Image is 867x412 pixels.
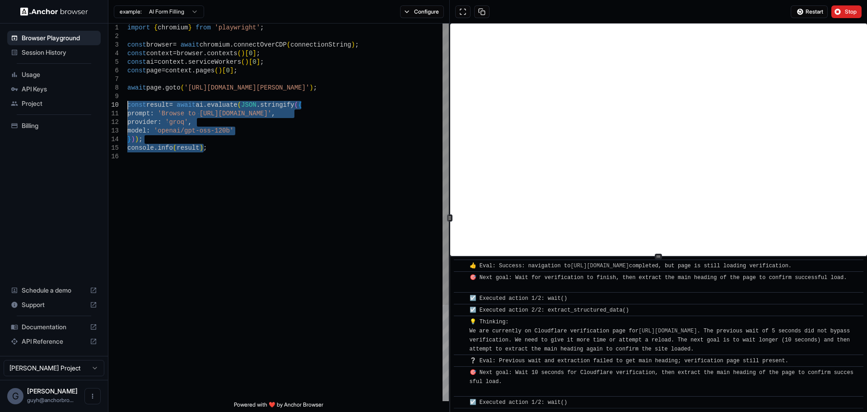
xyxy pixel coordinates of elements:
div: 6 [108,66,119,75]
span: ai [196,101,203,109]
button: Stop [831,5,862,18]
div: Support [7,298,101,312]
span: await [181,41,200,48]
span: ; [355,41,359,48]
span: const [127,41,146,48]
span: = [173,41,177,48]
span: chromium [200,41,230,48]
span: ) [131,136,135,143]
span: . [162,84,165,91]
span: context [165,67,192,74]
span: Browser Playground [22,33,97,43]
div: 8 [108,84,119,92]
div: 4 [108,49,119,58]
span: Restart [806,8,823,15]
span: } [188,24,191,31]
span: 👍 Eval: Success: navigation to completed, but page is still loading verification. [470,263,792,269]
span: API Keys [22,85,97,94]
span: JSON [241,101,256,109]
span: 💡 Thinking: We are currently on Cloudflare verification page for . The previous wait of 5 seconds... [470,319,853,352]
span: ​ [458,356,463,365]
span: ❔ Eval: Previous wait and extraction failed to get main heading; verification page still present. [470,358,788,364]
span: Documentation [22,322,86,331]
span: result [146,101,169,109]
span: example: [120,8,142,15]
span: Support [22,300,86,309]
span: const [127,101,146,109]
span: ☑️ Executed action 2/2: extract_structured_data() [470,307,629,313]
span: , [271,110,275,117]
span: ​ [458,273,463,282]
span: ] [256,58,260,66]
div: 10 [108,101,119,109]
div: Usage [7,67,101,82]
span: 0 [252,58,256,66]
span: context [158,58,184,66]
span: : [158,118,161,126]
span: console [127,144,154,152]
span: ( [241,58,245,66]
div: 2 [108,32,119,41]
span: . [230,41,233,48]
span: ) [135,136,139,143]
span: = [154,58,158,66]
span: page [146,84,162,91]
div: API Reference [7,334,101,349]
span: ; [233,67,237,74]
div: Session History [7,45,101,60]
button: Configure [400,5,444,18]
span: ( [214,67,218,74]
span: . [154,144,158,152]
div: 16 [108,152,119,161]
span: Billing [22,121,97,130]
span: ; [256,50,260,57]
span: ai [146,58,154,66]
span: . [192,67,196,74]
span: 0 [226,67,229,74]
span: page [146,67,162,74]
div: 13 [108,127,119,135]
span: goto [165,84,181,91]
div: Project [7,96,101,111]
span: . [256,101,260,109]
span: ​ [458,398,463,407]
span: ) [241,50,245,57]
span: Project [22,99,97,108]
span: ; [203,144,207,152]
span: ​ [458,368,463,377]
span: , [188,118,191,126]
a: [URL][DOMAIN_NAME] [639,328,697,334]
span: Schedule a demo [22,286,86,295]
span: serviceWorkers [188,58,241,66]
div: API Keys [7,82,101,96]
span: ) [309,84,313,91]
span: browser [146,41,173,48]
span: const [127,50,146,57]
span: model [127,127,146,134]
span: 💡 Thinking: The previous step successfully navigated to the target URL, but the page is currently... [470,224,853,257]
span: Guy Hayou [27,387,78,395]
a: [URL][DOMAIN_NAME] [570,263,629,269]
span: Stop [845,8,858,15]
span: guyh@anchorbrowser.io [27,397,74,403]
span: ☑️ Executed action 1/2: wait() [470,295,568,302]
span: = [173,50,177,57]
span: '[URL][DOMAIN_NAME][PERSON_NAME]' [184,84,309,91]
span: ☑️ Executed action 1/2: wait() [470,399,568,406]
span: = [169,101,172,109]
span: evaluate [207,101,237,109]
span: await [177,101,196,109]
div: 1 [108,24,119,32]
span: 0 [249,50,252,57]
div: Browser Playground [7,31,101,45]
span: ( [173,144,177,152]
span: contexts [207,50,237,57]
span: ) [351,41,355,48]
span: API Reference [22,337,86,346]
span: ( [181,84,184,91]
span: ( [238,101,241,109]
div: 7 [108,75,119,84]
div: Documentation [7,320,101,334]
span: stringify [260,101,294,109]
span: ; [313,84,317,91]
